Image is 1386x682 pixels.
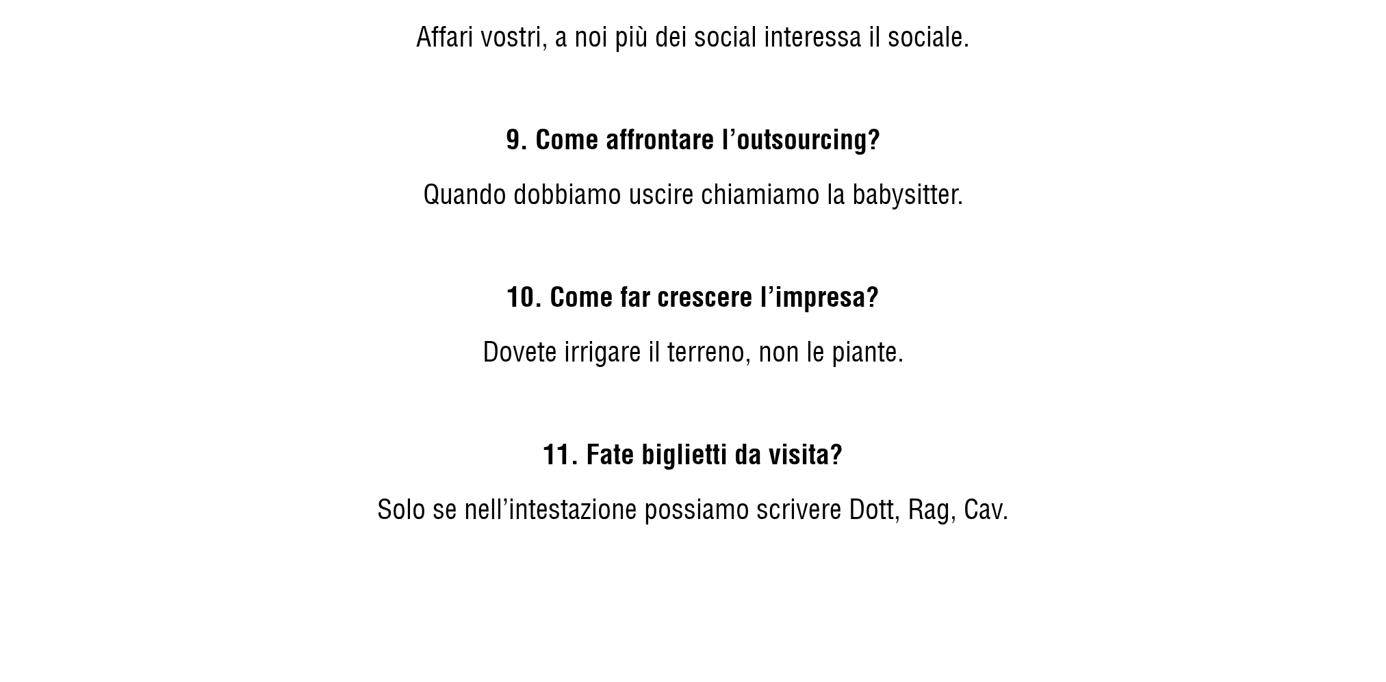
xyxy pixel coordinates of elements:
[310,492,1077,527] p: Solo se nell’intestazione possiamo scrivere Dott, Rag, Cav.
[310,20,1077,54] p: Affari vostri, a noi più dei social interessa il sociale.
[310,280,1077,314] h3: Come far crescere l’impresa?
[310,177,1077,212] p: Quando dobbiamo uscire chiamiamo la babysitter.
[310,335,1077,369] p: Dovete irrigare il terreno, non le piante.
[310,123,1077,157] h3: Come affrontare l’outsourcing?
[310,438,1077,472] h3: Fate biglietti da visita?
